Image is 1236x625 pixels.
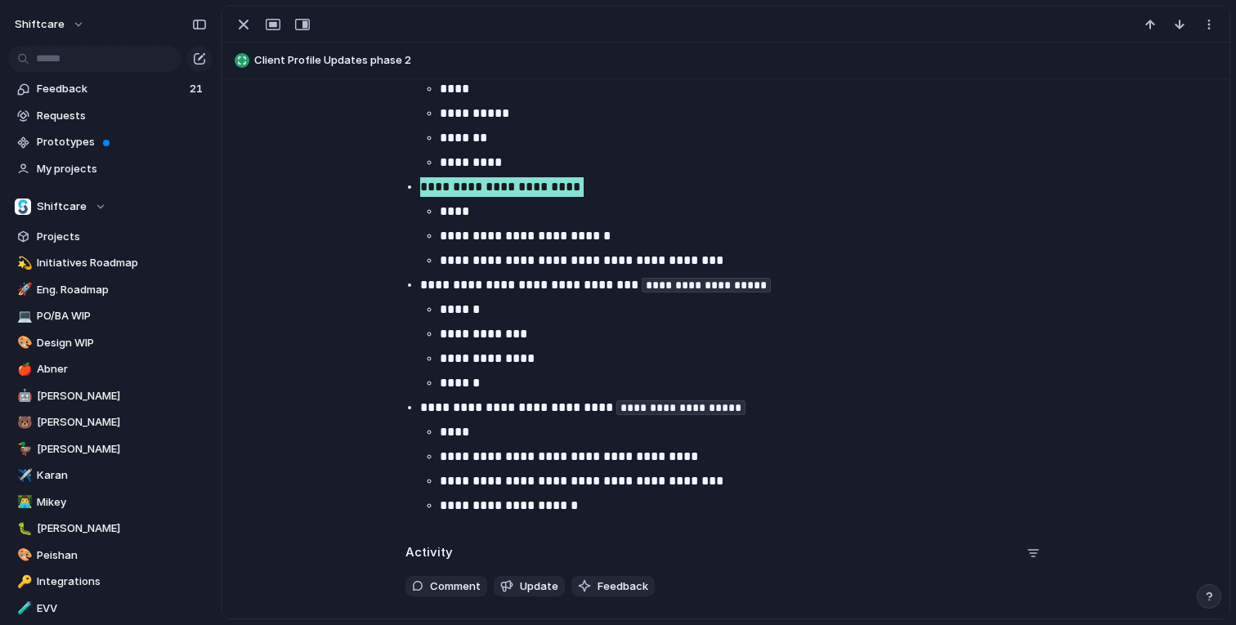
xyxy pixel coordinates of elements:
button: 👨‍💻 [15,494,31,511]
div: 🤖 [17,386,29,405]
button: 🐛 [15,520,31,537]
div: 🦆 [17,440,29,458]
a: 🚀Eng. Roadmap [8,278,213,302]
span: Client Profile Updates phase 2 [254,52,1222,69]
button: 🧪 [15,600,31,617]
span: [PERSON_NAME] [37,414,207,431]
a: Requests [8,104,213,128]
button: Update [494,576,565,597]
span: [PERSON_NAME] [37,520,207,537]
div: 🧪 [17,599,29,618]
span: Feedback [598,578,648,595]
div: 💫 [17,254,29,273]
span: Abner [37,361,207,377]
span: Comment [430,578,481,595]
a: ✈️Karan [8,463,213,488]
span: Eng. Roadmap [37,282,207,298]
a: Feedback21 [8,77,213,101]
button: 🎨 [15,547,31,564]
span: Requests [37,108,207,124]
a: 🎨Peishan [8,543,213,568]
button: 🍎 [15,361,31,377]
div: 🐛 [17,520,29,538]
div: 🔑 [17,573,29,592]
div: 🍎 [17,360,29,379]
span: Karan [37,467,207,484]
div: 🚀 [17,280,29,299]
a: 🐛[PERSON_NAME] [8,516,213,541]
a: 👨‍💻Mikey [8,490,213,515]
span: Prototypes [37,134,207,150]
span: [PERSON_NAME] [37,441,207,458]
a: 💻PO/BA WIP [8,304,213,328]
a: 🦆[PERSON_NAME] [8,437,213,462]
span: Projects [37,229,207,245]
div: 🐻 [17,413,29,432]
span: Integrations [37,574,207,590]
h2: Activity [405,543,453,562]
button: 💫 [15,255,31,271]
a: 🍎Abner [8,357,213,382]
button: Feedback [571,576,655,597]
a: 🐻[PERSON_NAME] [8,410,213,435]
a: 💫Initiatives Roadmap [8,251,213,275]
button: 🎨 [15,335,31,351]
span: EVV [37,600,207,617]
button: 🐻 [15,414,31,431]
button: 🤖 [15,388,31,404]
a: 🎨Design WIP [8,331,213,355]
span: Design WIP [37,335,207,351]
span: Initiatives Roadmap [37,255,207,271]
button: 🔑 [15,574,31,590]
a: 🧪EVV [8,596,213,621]
span: Peishan [37,547,207,564]
button: Client Profile Updates phase 2 [230,47,1222,74]
div: 🎨 [17,546,29,565]
button: 💻 [15,308,31,324]
div: ✈️ [17,467,29,485]
div: 💻 [17,307,29,326]
span: Feedback [37,81,185,97]
span: 21 [190,81,206,97]
button: 🚀 [15,282,31,298]
span: Shiftcare [37,199,87,215]
button: shiftcare [7,11,93,38]
a: 🤖[PERSON_NAME] [8,384,213,408]
button: ✈️ [15,467,31,484]
a: Projects [8,225,213,249]
span: Mikey [37,494,207,511]
div: 🎨 [17,333,29,352]
span: [PERSON_NAME] [37,388,207,404]
button: Shiftcare [8,194,213,219]
div: 👨‍💻 [17,493,29,511]
a: My projects [8,157,213,181]
a: Prototypes [8,130,213,154]
span: PO/BA WIP [37,308,207,324]
span: Update [520,578,558,595]
button: Comment [405,576,487,597]
span: My projects [37,161,207,177]
a: 🔑Integrations [8,569,213,594]
span: shiftcare [15,16,65,33]
button: 🦆 [15,441,31,458]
